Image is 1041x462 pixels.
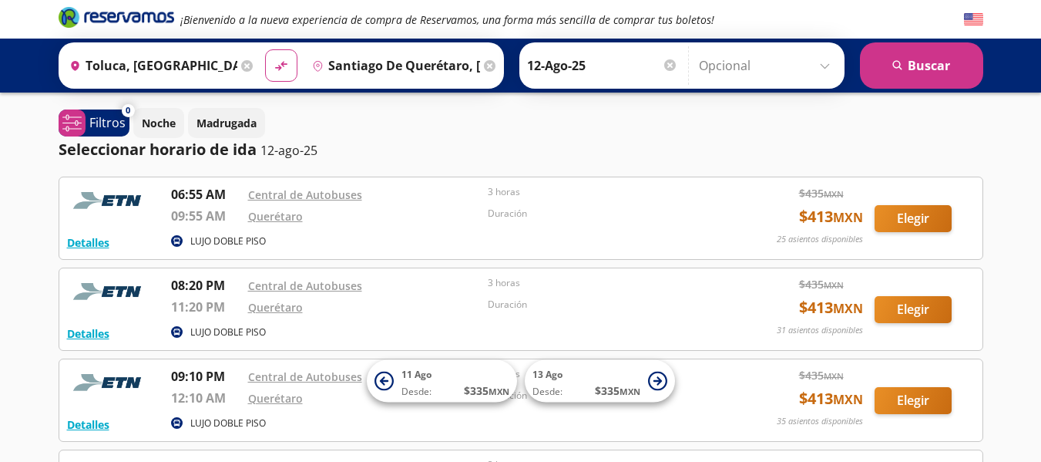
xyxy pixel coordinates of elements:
[525,360,675,403] button: 13 AgoDesde:$335MXN
[188,108,265,138] button: Madrugada
[63,46,237,85] input: Buscar Origen
[875,296,952,323] button: Elegir
[799,185,844,201] span: $ 435
[699,46,837,85] input: Opcional
[248,391,303,406] a: Querétaro
[248,369,362,384] a: Central de Autobuses
[595,383,640,399] span: $ 335
[964,10,983,29] button: English
[171,298,240,316] p: 11:20 PM
[306,46,480,85] input: Buscar Destino
[875,205,952,232] button: Elegir
[190,325,266,339] p: LUJO DOBLE PISO
[860,42,983,89] button: Buscar
[67,367,152,398] img: RESERVAMOS
[488,185,720,199] p: 3 horas
[777,415,863,428] p: 35 asientos disponibles
[248,187,362,202] a: Central de Autobuses
[799,276,844,292] span: $ 435
[190,234,266,248] p: LUJO DOBLE PISO
[248,278,362,293] a: Central de Autobuses
[248,300,303,315] a: Querétaro
[248,209,303,224] a: Querétaro
[833,300,863,317] small: MXN
[875,387,952,414] button: Elegir
[59,110,129,137] button: 0Filtros
[464,383,509,399] span: $ 335
[171,367,240,386] p: 09:10 PM
[180,12,714,27] em: ¡Bienvenido a la nueva experiencia de compra de Reservamos, una forma más sencilla de comprar tus...
[59,5,174,29] i: Brand Logo
[799,367,844,383] span: $ 435
[260,141,317,160] p: 12-ago-25
[620,386,640,397] small: MXN
[171,207,240,225] p: 09:55 AM
[367,360,517,403] button: 11 AgoDesde:$335MXN
[59,138,257,161] p: Seleccionar horario de ida
[488,298,720,312] p: Duración
[799,205,863,228] span: $ 413
[142,115,176,131] p: Noche
[126,104,130,117] span: 0
[133,108,184,138] button: Noche
[488,276,720,290] p: 3 horas
[488,207,720,221] p: Duración
[67,234,109,251] button: Detalles
[190,416,266,430] p: LUJO DOBLE PISO
[777,233,863,246] p: 25 asientos disponibles
[777,324,863,337] p: 31 asientos disponibles
[171,185,240,204] p: 06:55 AM
[171,276,240,295] p: 08:20 PM
[824,188,844,200] small: MXN
[532,368,562,381] span: 13 Ago
[833,391,863,408] small: MXN
[59,5,174,33] a: Brand Logo
[527,46,678,85] input: Elegir Fecha
[171,389,240,407] p: 12:10 AM
[489,386,509,397] small: MXN
[196,115,257,131] p: Madrugada
[67,276,152,307] img: RESERVAMOS
[833,209,863,226] small: MXN
[532,385,562,399] span: Desde:
[824,370,844,382] small: MXN
[67,416,109,433] button: Detalles
[67,325,109,342] button: Detalles
[799,296,863,319] span: $ 413
[67,185,152,216] img: RESERVAMOS
[89,113,126,132] p: Filtros
[824,279,844,291] small: MXN
[401,368,432,381] span: 11 Ago
[401,385,432,399] span: Desde:
[799,387,863,410] span: $ 413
